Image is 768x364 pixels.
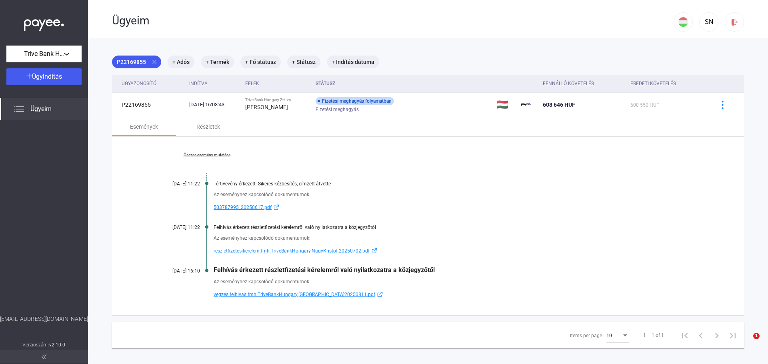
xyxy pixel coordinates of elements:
div: [DATE] 16:10 [152,268,200,274]
button: Ügyindítás [6,68,82,85]
div: Eredeti követelés [630,79,676,88]
div: Fizetési meghagyás folyamatban [316,97,394,105]
div: Felhívás érkezett részletfizetési kérelemről való nyilatkozatra a közjegyzőtől [214,225,704,230]
a: vegzes.felhivas.fmh.TriveBankHungary.[GEOGRAPHIC_DATA]20250811.pdfexternal-link-blue [214,290,704,299]
button: HU [674,12,693,32]
a: reszletfizetesikerelem.fmh.TriveBankHungary.NagyKristof.20250702.pdfexternal-link-blue [214,246,704,256]
span: vegzes.felhivas.fmh.TriveBankHungary.[GEOGRAPHIC_DATA]20250811.pdf [214,290,375,299]
th: Státusz [312,75,493,93]
div: Eredeti követelés [630,79,704,88]
strong: v2.10.0 [49,342,66,348]
div: Az eseményhez kapcsolódó dokumentumok: [214,234,704,242]
div: [DATE] 16:03:43 [189,101,239,109]
button: Next page [709,327,725,343]
mat-chip: + Fő státusz [240,56,281,68]
img: white-payee-white-dot.svg [24,15,64,31]
strong: [PERSON_NAME] [245,104,288,110]
div: [DATE] 11:22 [152,181,200,187]
div: Az eseményhez kapcsolódó dokumentumok: [214,278,704,286]
div: 1 – 1 of 1 [643,330,664,340]
img: list.svg [14,104,24,114]
span: 1 [753,333,760,339]
div: Fennálló követelés [543,79,594,88]
span: Fizetési meghagyás [316,105,359,114]
mat-chip: + Termék [201,56,234,68]
mat-chip: P22169855 [112,56,161,68]
div: Indítva [189,79,239,88]
button: more-blue [714,96,731,113]
mat-chip: + Adós [168,56,194,68]
span: reszletfizetesikerelem.fmh.TriveBankHungary.NagyKristof.20250702.pdf [214,246,370,256]
iframe: Intercom live chat [737,333,756,352]
td: 🇭🇺 [493,93,518,117]
div: Részletek [196,122,220,131]
div: SN [702,17,716,27]
div: Ügyazonosító [122,79,156,88]
button: First page [677,327,693,343]
span: Ügyeim [30,104,52,114]
div: Felhívás érkezett részletfizetési kérelemről való nyilatkozatra a közjegyzőtől [214,266,704,274]
span: 608 646 HUF [543,101,575,108]
img: external-link-blue [272,204,281,210]
div: Ügyazonosító [122,79,183,88]
img: arrow-double-left-grey.svg [42,354,46,359]
div: Felek [245,79,259,88]
span: Ügyindítás [32,73,62,80]
div: Események [130,122,158,131]
img: external-link-blue [370,248,379,254]
a: Összes esemény mutatása [152,153,262,157]
button: Trive Bank Hungary Zrt. [6,46,82,62]
span: 503787995_20250617.pdf [214,203,272,212]
div: Indítva [189,79,208,88]
div: Ügyeim [112,14,674,28]
span: 608 550 HUF [630,102,659,108]
mat-chip: + Indítás dátuma [327,56,379,68]
div: [DATE] 11:22 [152,225,200,230]
div: Felek [245,79,309,88]
td: P22169855 [112,93,186,117]
div: Fennálló követelés [543,79,624,88]
span: 10 [606,333,612,338]
div: Tértivevény érkezett: Sikeres kézbesítés, címzett átvette [214,181,704,187]
img: more-blue [718,101,727,109]
img: plus-white.svg [26,73,32,79]
div: Az eseményhez kapcsolódó dokumentumok: [214,191,704,199]
button: logout-red [725,12,744,32]
a: 503787995_20250617.pdfexternal-link-blue [214,203,704,212]
div: Items per page: [570,331,603,340]
img: HU [678,17,688,27]
img: external-link-blue [375,291,385,297]
mat-select: Items per page: [606,330,629,340]
img: logout-red [730,18,739,26]
mat-chip: + Státusz [287,56,320,68]
img: payee-logo [521,100,531,109]
mat-icon: close [151,58,158,66]
button: Previous page [693,327,709,343]
button: SN [699,12,718,32]
span: Trive Bank Hungary Zrt. [24,49,64,59]
div: Trive Bank Hungary Zrt. vs [245,97,309,102]
button: Last page [725,327,741,343]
